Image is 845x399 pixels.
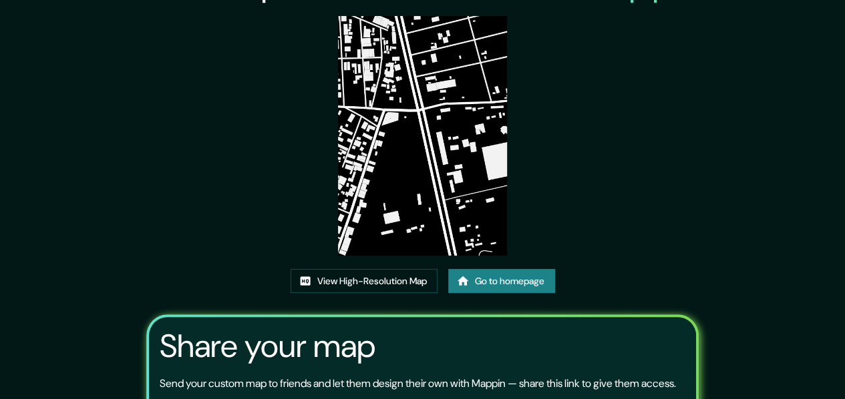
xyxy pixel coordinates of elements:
[448,269,555,294] a: Go to homepage
[291,269,438,294] a: View High-Resolution Map
[726,347,830,384] iframe: Help widget launcher
[338,16,508,256] img: created-map
[160,376,676,392] p: Send your custom map to friends and let them design their own with Mappin — share this link to gi...
[160,328,375,365] h3: Share your map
